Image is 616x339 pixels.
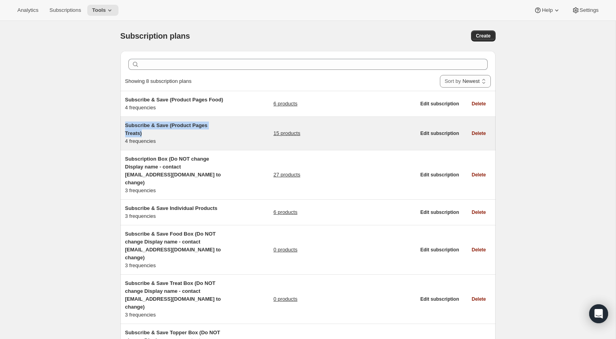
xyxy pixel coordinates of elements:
button: Analytics [13,5,43,16]
span: Edit subscription [420,101,459,107]
span: Edit subscription [420,247,459,253]
button: Edit subscription [415,98,464,109]
span: Subscribe & Save (Product Pages Treats) [125,122,208,136]
span: Delete [471,247,486,253]
div: 3 frequencies [125,279,224,319]
span: Create [476,33,490,39]
a: 6 products [273,100,297,108]
div: 3 frequencies [125,204,224,220]
span: Subscriptions [49,7,81,13]
button: Settings [567,5,603,16]
span: Edit subscription [420,209,459,215]
span: Delete [471,101,486,107]
span: Showing 8 subscription plans [125,78,192,84]
span: Settings [580,7,599,13]
div: 3 frequencies [125,230,224,270]
button: Delete [467,128,490,139]
button: Delete [467,244,490,255]
span: Subscribe & Save Food Box (Do NOT change Display name - contact [EMAIL_ADDRESS][DOMAIN_NAME] to c... [125,231,221,260]
span: Subscription plans [120,32,190,40]
div: 4 frequencies [125,122,224,145]
button: Delete [467,98,490,109]
button: Delete [467,294,490,305]
button: Help [529,5,565,16]
button: Tools [87,5,118,16]
button: Delete [467,207,490,218]
button: Edit subscription [415,169,464,180]
span: Edit subscription [420,296,459,302]
span: Delete [471,130,486,137]
span: Subscribe & Save Individual Products [125,205,218,211]
span: Edit subscription [420,130,459,137]
button: Edit subscription [415,244,464,255]
button: Edit subscription [415,294,464,305]
span: Tools [92,7,106,13]
button: Subscriptions [45,5,86,16]
div: 4 frequencies [125,96,224,112]
span: Help [542,7,552,13]
button: Delete [467,169,490,180]
span: Delete [471,296,486,302]
a: 15 products [273,129,300,137]
span: Delete [471,209,486,215]
span: Analytics [17,7,38,13]
a: 0 products [273,246,297,254]
span: Subscribe & Save Treat Box (Do NOT change Display name - contact [EMAIL_ADDRESS][DOMAIN_NAME] to ... [125,280,221,310]
div: Open Intercom Messenger [589,304,608,323]
button: Edit subscription [415,128,464,139]
span: Subscribe & Save (Product Pages Food) [125,97,223,103]
div: 3 frequencies [125,155,224,195]
a: 27 products [273,171,300,179]
button: Create [471,30,495,41]
span: Delete [471,172,486,178]
button: Edit subscription [415,207,464,218]
span: Edit subscription [420,172,459,178]
a: 0 products [273,295,297,303]
span: Subscription Box (Do NOT change Display name - contact [EMAIL_ADDRESS][DOMAIN_NAME] to change) [125,156,221,185]
a: 6 products [273,208,297,216]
